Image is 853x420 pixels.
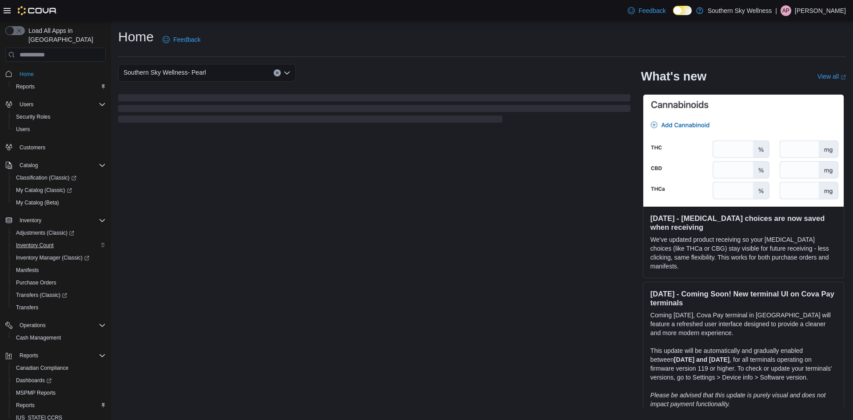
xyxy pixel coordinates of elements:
h1: Home [118,28,154,46]
span: Purchase Orders [12,277,106,288]
span: Inventory [20,217,41,224]
a: View allExternal link [817,73,846,80]
span: Adjustments (Classic) [12,228,106,238]
span: Customers [16,142,106,153]
span: Reports [16,402,35,409]
div: Anna Phillips [781,5,791,16]
a: My Catalog (Classic) [9,184,109,196]
a: My Catalog (Beta) [12,197,63,208]
a: Inventory Manager (Classic) [9,252,109,264]
span: AP [782,5,789,16]
span: Inventory Count [16,242,54,249]
span: Reports [16,350,106,361]
a: Feedback [624,2,669,20]
span: Adjustments (Classic) [16,229,74,236]
span: MSPMP Reports [12,388,106,398]
button: MSPMP Reports [9,387,109,399]
button: Catalog [16,160,41,171]
p: Coming [DATE], Cova Pay terminal in [GEOGRAPHIC_DATA] will feature a refreshed user interface des... [650,311,837,337]
button: Users [9,123,109,136]
p: We've updated product receiving so your [MEDICAL_DATA] choices (like THCa or CBG) stay visible fo... [650,235,837,271]
h3: [DATE] - Coming Soon! New terminal UI on Cova Pay terminals [650,289,837,307]
em: Please be advised that this update is purely visual and does not impact payment functionality. [650,392,826,408]
span: Users [12,124,106,135]
a: Purchase Orders [12,277,60,288]
span: Home [20,71,34,78]
span: Users [20,101,33,108]
span: Manifests [12,265,106,276]
a: Adjustments (Classic) [9,227,109,239]
img: Cova [18,6,57,15]
button: Manifests [9,264,109,276]
span: Classification (Classic) [16,174,76,181]
a: Customers [16,142,49,153]
span: Manifests [16,267,39,274]
button: Inventory [16,215,45,226]
a: Adjustments (Classic) [12,228,78,238]
span: Dashboards [16,377,52,384]
span: Dashboards [12,375,106,386]
span: My Catalog (Classic) [16,187,72,194]
span: Catalog [16,160,106,171]
p: Southern Sky Wellness [708,5,772,16]
h3: [DATE] - [MEDICAL_DATA] choices are now saved when receiving [650,214,837,232]
p: [PERSON_NAME] [795,5,846,16]
a: Cash Management [12,332,64,343]
button: Transfers [9,301,109,314]
button: Inventory [2,214,109,227]
span: Inventory [16,215,106,226]
span: Inventory Manager (Classic) [16,254,89,261]
svg: External link [841,75,846,80]
button: Reports [9,399,109,412]
span: Classification (Classic) [12,172,106,183]
span: Canadian Compliance [12,363,106,373]
a: Security Roles [12,112,54,122]
span: Cash Management [12,332,106,343]
button: Inventory Count [9,239,109,252]
a: Inventory Count [12,240,57,251]
a: Inventory Manager (Classic) [12,252,93,263]
a: Dashboards [9,374,109,387]
a: MSPMP Reports [12,388,59,398]
span: Reports [20,352,38,359]
a: Manifests [12,265,42,276]
a: Dashboards [12,375,55,386]
a: Reports [12,400,38,411]
p: This update will be automatically and gradually enabled between , for all terminals operating on ... [650,346,837,382]
span: Users [16,99,106,110]
span: Load All Apps in [GEOGRAPHIC_DATA] [25,26,106,44]
span: Inventory Count [12,240,106,251]
p: | [775,5,777,16]
span: Transfers (Classic) [12,290,106,300]
h2: What's new [641,69,706,84]
span: My Catalog (Classic) [12,185,106,196]
button: Reports [2,349,109,362]
a: Transfers (Classic) [9,289,109,301]
button: Reports [16,350,42,361]
strong: [DATE] and [DATE] [674,356,729,363]
a: Classification (Classic) [9,172,109,184]
button: Operations [2,319,109,332]
a: Transfers [12,302,42,313]
button: Open list of options [283,69,291,76]
button: Users [2,98,109,111]
a: Transfers (Classic) [12,290,71,300]
span: Security Roles [12,112,106,122]
span: Feedback [638,6,666,15]
span: Operations [16,320,106,331]
a: Feedback [159,31,204,48]
a: My Catalog (Classic) [12,185,76,196]
span: Home [16,68,106,79]
span: Canadian Compliance [16,364,68,372]
a: Classification (Classic) [12,172,80,183]
span: Transfers [12,302,106,313]
span: Cash Management [16,334,61,341]
button: Catalog [2,159,109,172]
span: Security Roles [16,113,50,120]
a: Reports [12,81,38,92]
button: Reports [9,80,109,93]
span: Southern Sky Wellness- Pearl [124,67,206,78]
button: Operations [16,320,49,331]
span: Inventory Manager (Classic) [12,252,106,263]
button: Security Roles [9,111,109,123]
